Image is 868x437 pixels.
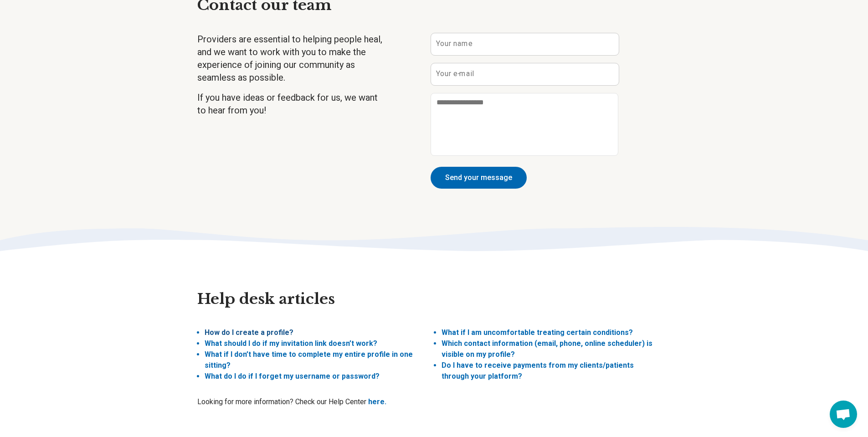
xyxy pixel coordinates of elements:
a: What if I don’t have time to complete my entire profile in one sitting? [205,350,413,370]
h2: Help desk articles [197,290,671,309]
a: What should I do if my invitation link doesn’t work? [205,339,377,348]
a: Do I have to receive payments from my clients/patients through your platform? [442,361,634,380]
p: If you have ideas or feedback for us, we want to hear from you! [197,91,387,117]
a: What do I do if I forget my username or password? [205,372,380,380]
a: here. [368,397,386,406]
button: Send your message [431,167,527,189]
a: Which contact information (email, phone, online scheduler) is visible on my profile? [442,339,652,359]
p: Looking for more information? Check our Help Center [197,396,671,407]
a: How do I create a profile? [205,328,293,337]
a: Open chat [830,401,857,428]
label: Your name [436,40,473,47]
a: What if I am uncomfortable treating certain conditions? [442,328,633,337]
label: Your e-mail [436,70,474,77]
p: Providers are essential to helping people heal, and we want to work with you to make the experien... [197,33,387,84]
